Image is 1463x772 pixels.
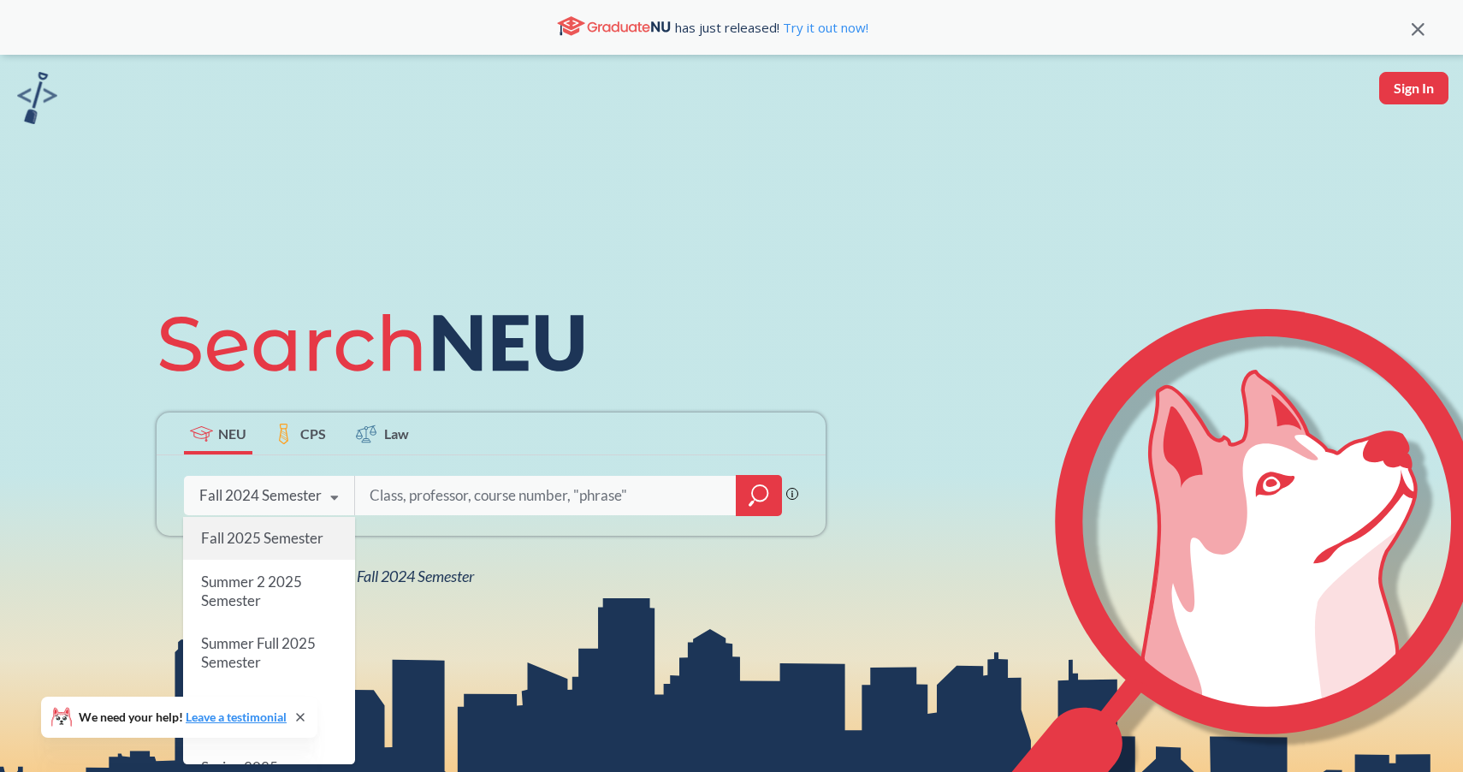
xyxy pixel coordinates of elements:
[17,72,57,129] a: sandbox logo
[675,18,868,37] span: has just released!
[218,424,246,443] span: NEU
[1379,72,1448,104] button: Sign In
[17,72,57,124] img: sandbox logo
[201,634,316,671] span: Summer Full 2025 Semester
[201,573,302,609] span: Summer 2 2025 Semester
[199,486,322,505] div: Fall 2024 Semester
[368,478,724,514] input: Class, professor, course number, "phrase"
[186,710,287,724] a: Leave a testimonial
[79,711,287,723] span: We need your help!
[324,567,474,585] span: NEU Fall 2024 Semester
[384,424,409,443] span: Law
[749,484,769,508] svg: magnifying glass
[300,424,326,443] span: CPS
[201,529,323,547] span: Fall 2025 Semester
[779,19,868,36] a: Try it out now!
[736,475,782,516] div: magnifying glass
